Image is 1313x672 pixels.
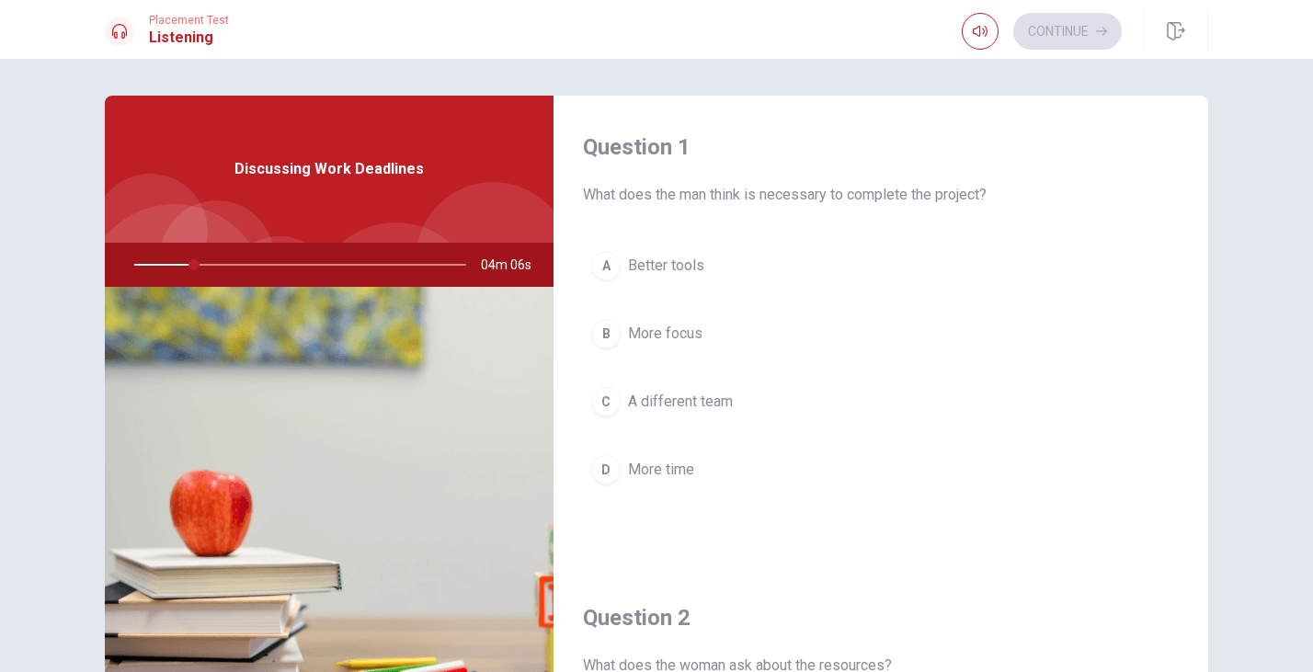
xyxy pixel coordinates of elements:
[234,158,424,180] span: Discussing Work Deadlines
[628,255,704,277] span: Better tools
[583,447,1179,493] button: DMore time
[583,184,1179,206] span: What does the man think is necessary to complete the project?
[628,323,702,345] span: More focus
[583,311,1179,357] button: BMore focus
[583,132,1179,162] h4: Question 1
[591,251,621,280] div: A
[591,387,621,416] div: C
[149,27,229,49] h1: Listening
[628,391,733,413] span: A different team
[583,243,1179,289] button: ABetter tools
[591,319,621,348] div: B
[583,379,1179,425] button: CA different team
[628,459,694,481] span: More time
[591,455,621,484] div: D
[481,243,546,287] span: 04m 06s
[149,14,229,27] span: Placement Test
[583,603,1179,632] h4: Question 2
